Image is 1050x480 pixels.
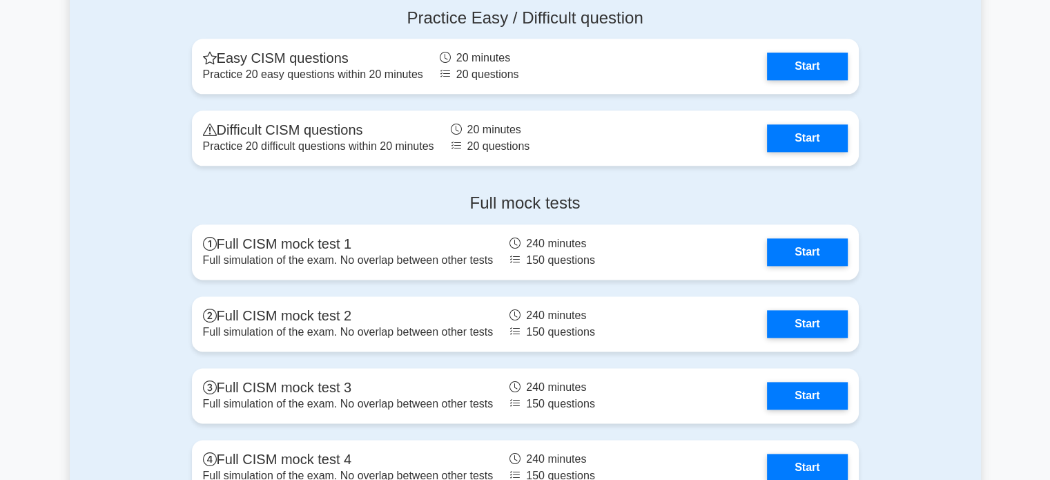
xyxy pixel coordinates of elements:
[192,8,859,28] h4: Practice Easy / Difficult question
[767,52,847,80] a: Start
[767,238,847,266] a: Start
[767,310,847,338] a: Start
[767,382,847,410] a: Start
[192,193,859,213] h4: Full mock tests
[767,124,847,152] a: Start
